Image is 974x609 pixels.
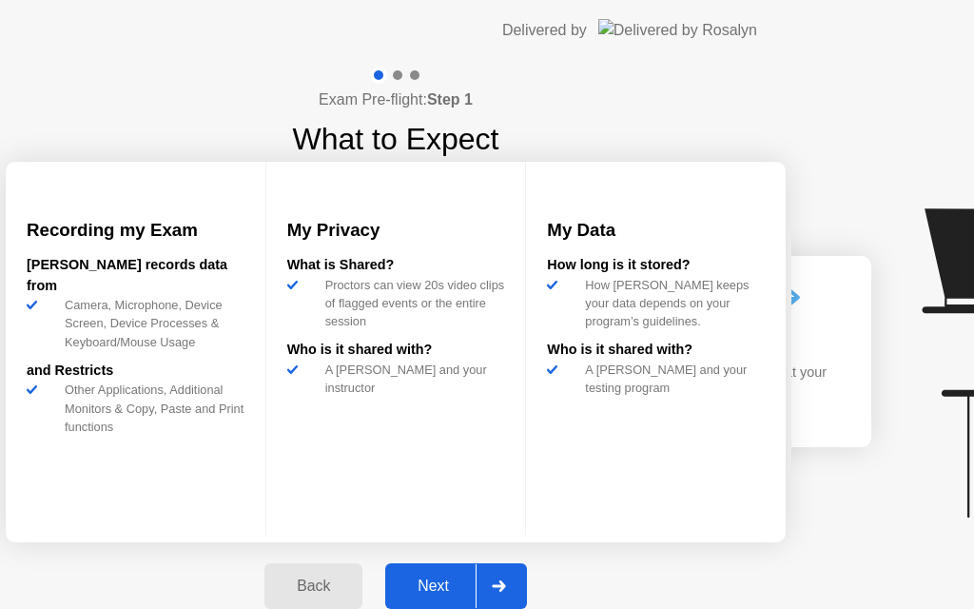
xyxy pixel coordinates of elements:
[547,217,765,244] h3: My Data
[287,255,505,276] div: What is Shared?
[27,217,244,244] h3: Recording my Exam
[27,361,244,382] div: and Restricts
[287,340,505,361] div: Who is it shared with?
[577,276,765,331] div: How [PERSON_NAME] keeps your data depends on your program’s guidelines.
[547,255,765,276] div: How long is it stored?
[385,563,527,609] button: Next
[57,296,244,351] div: Camera, Microphone, Device Screen, Device Processes & Keyboard/Mouse Usage
[391,578,476,595] div: Next
[318,361,505,397] div: A [PERSON_NAME] and your instructor
[270,578,357,595] div: Back
[264,563,362,609] button: Back
[318,276,505,331] div: Proctors can view 20s video clips of flagged events or the entire session
[319,88,473,111] h4: Exam Pre-flight:
[293,116,499,162] h1: What to Expect
[598,19,757,41] img: Delivered by Rosalyn
[502,19,587,42] div: Delivered by
[577,361,765,397] div: A [PERSON_NAME] and your testing program
[427,91,473,108] b: Step 1
[27,255,244,296] div: [PERSON_NAME] records data from
[547,340,765,361] div: Who is it shared with?
[287,217,505,244] h3: My Privacy
[57,381,244,436] div: Other Applications, Additional Monitors & Copy, Paste and Print functions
